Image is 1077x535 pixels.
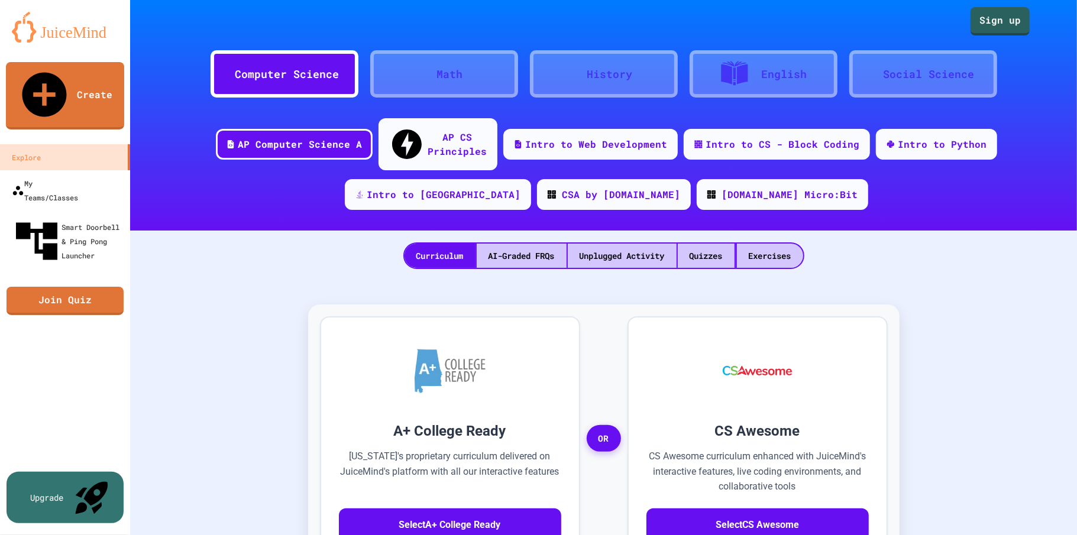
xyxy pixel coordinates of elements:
div: History [587,66,632,82]
div: Math [437,66,463,82]
a: Sign up [971,7,1030,35]
div: AI-Graded FRQs [477,244,567,268]
img: CODE_logo_RGB.png [707,190,716,199]
div: English [761,66,807,82]
p: [US_STATE]'s proprietary curriculum delivered on JuiceMind's platform with all our interactive fe... [339,449,561,494]
div: Computer Science [235,66,339,82]
div: Social Science [884,66,975,82]
div: Quizzes [678,244,735,268]
div: Intro to Web Development [525,137,667,151]
div: AP CS Principles [428,130,487,158]
div: Intro to Python [898,137,987,151]
a: Create [6,62,124,129]
div: Exercises [737,244,803,268]
a: Join Quiz [7,287,124,315]
div: Unplugged Activity [568,244,677,268]
div: Smart Doorbell & Ping Pong Launcher [12,216,125,266]
h3: A+ College Ready [339,420,561,442]
div: Intro to CS - Block Coding [706,137,859,151]
div: AP Computer Science A [238,137,362,151]
img: CS Awesome [711,335,804,406]
div: Explore [12,150,41,164]
span: OR [587,425,621,452]
div: CSA by [DOMAIN_NAME] [562,187,680,202]
img: CODE_logo_RGB.png [548,190,556,199]
div: My Teams/Classes [12,176,78,205]
img: logo-orange.svg [12,12,118,43]
div: [DOMAIN_NAME] Micro:Bit [722,187,858,202]
p: CS Awesome curriculum enhanced with JuiceMind's interactive features, live coding environments, a... [646,449,869,494]
div: Curriculum [405,244,476,268]
img: A+ College Ready [415,349,486,393]
div: Intro to [GEOGRAPHIC_DATA] [367,187,520,202]
div: Upgrade [30,491,63,504]
h3: CS Awesome [646,420,869,442]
